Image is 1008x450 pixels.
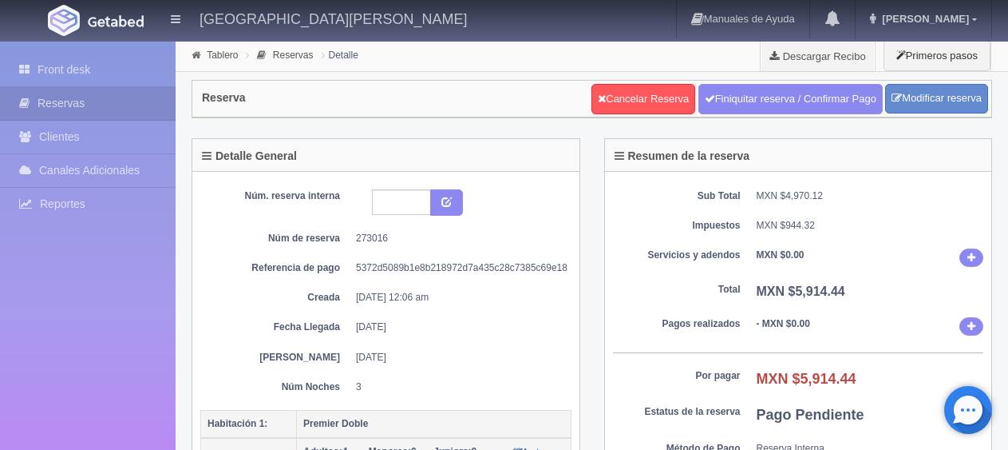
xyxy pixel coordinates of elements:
dd: [DATE] 12:06 am [356,291,559,305]
b: MXN $0.00 [757,249,804,261]
li: Detalle [318,47,362,62]
h4: Reserva [202,92,246,104]
dd: 3 [356,380,559,394]
dd: 273016 [356,232,559,245]
dt: Impuestos [613,219,741,233]
a: Descargar Recibo [761,40,875,72]
dd: 5372d5089b1e8b218972d7a435c28c7385c69e18 [356,261,559,275]
dt: Núm de reserva [212,232,340,245]
a: Modificar reserva [885,84,988,113]
dt: Creada [212,291,340,305]
a: Tablero [207,50,238,61]
dt: [PERSON_NAME] [212,351,340,364]
b: Habitación 1: [208,418,267,429]
h4: Detalle General [202,150,297,162]
th: Premier Doble [297,410,571,438]
dt: Estatus de la reserva [613,405,741,419]
dd: MXN $944.32 [757,219,984,233]
h4: Resumen de la reserva [615,150,750,162]
dd: [DATE] [356,321,559,334]
dt: Sub Total [613,189,741,203]
dd: MXN $4,970.12 [757,189,984,203]
dt: Referencia de pago [212,261,340,275]
b: Pago Pendiente [757,407,864,423]
b: MXN $5,914.44 [757,371,856,387]
dt: Núm Noches [212,380,340,394]
button: Primeros pasos [883,40,990,71]
dt: Fecha Llegada [212,321,340,334]
b: - MXN $0.00 [757,318,810,329]
a: Finiquitar reserva / Confirmar Pago [698,84,883,114]
dd: [DATE] [356,351,559,364]
span: [PERSON_NAME] [878,13,969,25]
b: MXN $5,914.44 [757,285,845,298]
a: Reservas [273,50,314,61]
img: Getabed [48,5,80,36]
img: Getabed [88,15,144,27]
dt: Servicios y adendos [613,249,741,262]
dt: Total [613,283,741,297]
a: Cancelar Reserva [591,84,695,114]
dt: Por pagar [613,369,741,383]
h4: [GEOGRAPHIC_DATA][PERSON_NAME] [200,8,467,28]
dt: Pagos realizados [613,317,741,331]
dt: Núm. reserva interna [212,189,340,203]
